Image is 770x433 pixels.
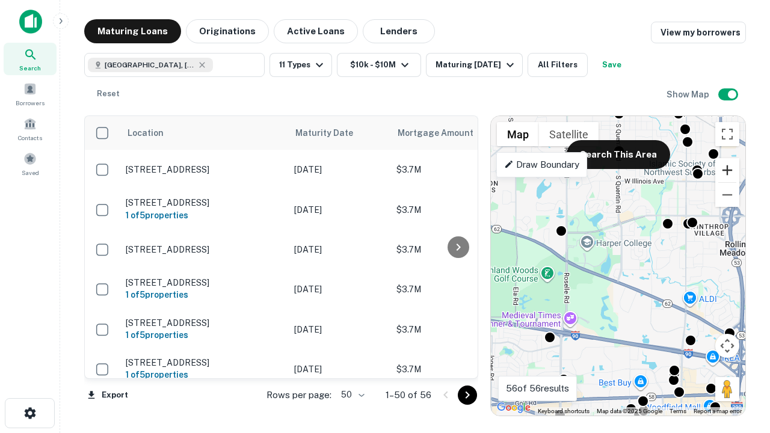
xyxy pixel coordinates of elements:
a: View my borrowers [651,22,746,43]
button: All Filters [528,53,588,77]
p: [STREET_ADDRESS] [126,164,282,175]
th: Mortgage Amount [390,116,523,150]
button: Go to next page [458,385,477,405]
p: $3.7M [396,163,517,176]
a: Report a map error [694,408,742,414]
button: Export [84,386,131,404]
a: Terms (opens in new tab) [670,408,686,414]
p: $3.7M [396,203,517,216]
span: Map data ©2025 Google [597,408,662,414]
span: Maturity Date [295,126,369,140]
button: Keyboard shortcuts [538,407,590,416]
button: Maturing [DATE] [426,53,523,77]
p: $3.7M [396,323,517,336]
span: Borrowers [16,98,45,108]
button: Show street map [497,122,539,146]
button: Drag Pegman onto the map to open Street View [715,377,739,401]
h6: 1 of 5 properties [126,368,282,381]
img: capitalize-icon.png [19,10,42,34]
a: Borrowers [4,78,57,110]
a: Saved [4,147,57,180]
button: Toggle fullscreen view [715,122,739,146]
p: [STREET_ADDRESS] [126,318,282,328]
span: Saved [22,168,39,177]
button: Zoom out [715,183,739,207]
p: [STREET_ADDRESS] [126,244,282,255]
h6: Show Map [667,88,711,101]
button: Maturing Loans [84,19,181,43]
h6: 1 of 5 properties [126,328,282,342]
p: [STREET_ADDRESS] [126,277,282,288]
p: [DATE] [294,203,384,216]
p: [DATE] [294,363,384,376]
button: Active Loans [274,19,358,43]
span: Mortgage Amount [398,126,489,140]
p: [DATE] [294,323,384,336]
p: [DATE] [294,243,384,256]
p: Rows per page: [266,388,331,402]
iframe: Chat Widget [710,298,770,356]
span: Location [127,126,164,140]
p: $3.7M [396,363,517,376]
button: Search This Area [567,140,670,169]
div: 50 [336,386,366,404]
a: Search [4,43,57,75]
button: $10k - $10M [337,53,421,77]
button: Lenders [363,19,435,43]
button: Show satellite imagery [539,122,599,146]
span: [GEOGRAPHIC_DATA], [GEOGRAPHIC_DATA] [105,60,195,70]
span: Contacts [18,133,42,143]
span: Search [19,63,41,73]
button: Save your search to get updates of matches that match your search criteria. [593,53,631,77]
h6: 1 of 5 properties [126,288,282,301]
p: 56 of 56 results [506,381,569,396]
button: Zoom in [715,158,739,182]
th: Location [120,116,288,150]
button: Reset [89,82,128,106]
p: [DATE] [294,163,384,176]
button: 11 Types [269,53,332,77]
div: Maturing [DATE] [436,58,517,72]
p: $3.7M [396,283,517,296]
a: Open this area in Google Maps (opens a new window) [494,400,534,416]
p: Draw Boundary [504,158,579,172]
img: Google [494,400,534,416]
p: $3.7M [396,243,517,256]
p: [DATE] [294,283,384,296]
p: [STREET_ADDRESS] [126,197,282,208]
th: Maturity Date [288,116,390,150]
p: [STREET_ADDRESS] [126,357,282,368]
h6: 1 of 5 properties [126,209,282,222]
p: 1–50 of 56 [386,388,431,402]
button: Originations [186,19,269,43]
div: 0 0 [491,116,745,416]
a: Contacts [4,112,57,145]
